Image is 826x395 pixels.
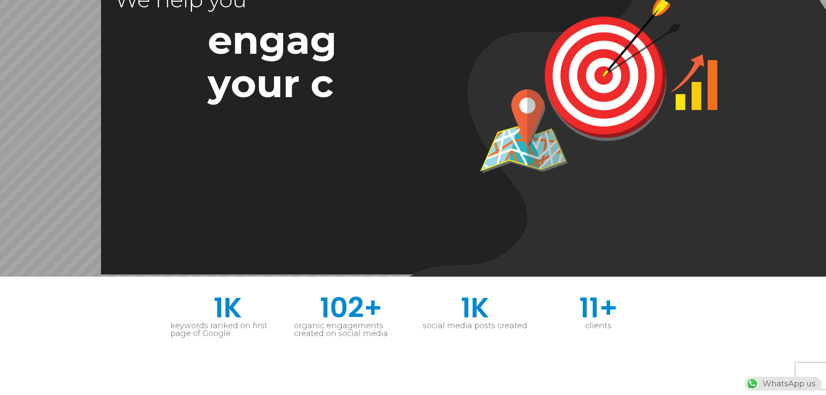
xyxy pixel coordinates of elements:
span: K [224,294,285,322]
div: clients [541,322,656,330]
span: 11 [579,294,599,322]
div: WhatsApp us [744,377,822,391]
div: social media posts created [418,322,532,330]
span: + [599,294,656,322]
div: keywords ranked on first page of Google [170,322,285,337]
span: 1 [461,294,471,322]
img: WhatsApp [745,377,759,391]
span: + [364,294,409,322]
span: 102 [320,294,364,322]
span: K [471,294,532,322]
a: WhatsAppWhatsApp us [744,379,822,388]
span: 1 [214,294,224,322]
rs-layer: engage with your customers [208,18,549,105]
div: organic engagements created on social media [294,322,409,337]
